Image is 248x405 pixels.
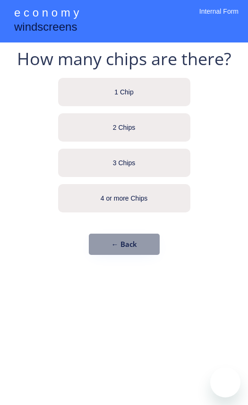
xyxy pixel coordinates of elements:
button: ← Back [89,234,160,255]
div: Internal Form [199,7,239,28]
div: 3 Chips [96,159,153,168]
div: 4 or more Chips [96,194,153,203]
div: 2 Chips [96,123,153,133]
div: 1 Chip [96,88,153,97]
div: e c o n o m y [14,5,79,23]
div: How many chips are there? [17,47,231,71]
div: windscreens [14,19,77,37]
iframe: Button to launch messaging window [210,367,240,397]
